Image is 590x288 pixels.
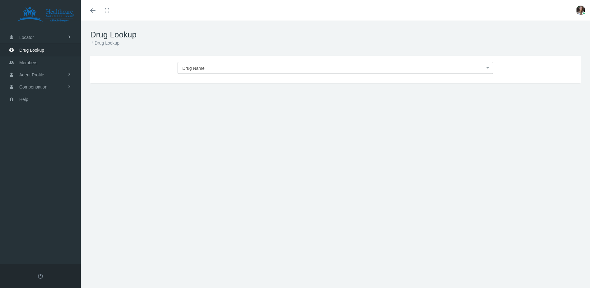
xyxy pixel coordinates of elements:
[19,69,44,81] span: Agent Profile
[19,57,37,69] span: Members
[19,94,28,105] span: Help
[19,31,34,43] span: Locator
[8,7,83,22] img: HEALTHCARE SOLUTIONS TEAM, LLC
[19,44,44,56] span: Drug Lookup
[576,6,585,15] img: S_Profile_Picture_14122.JPG
[19,81,47,93] span: Compensation
[182,66,205,71] span: Drug Name
[90,30,581,40] h1: Drug Lookup
[90,40,119,46] li: Drug Lookup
